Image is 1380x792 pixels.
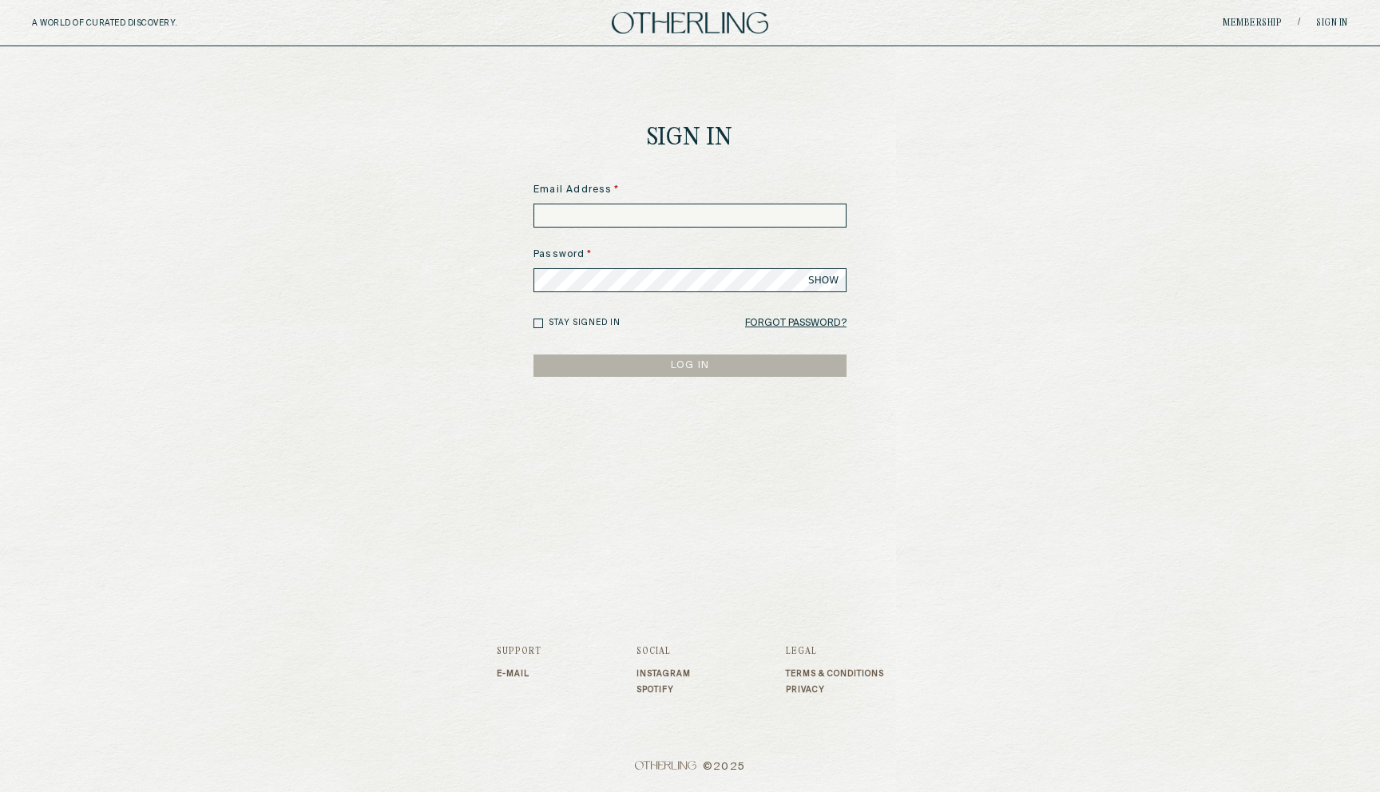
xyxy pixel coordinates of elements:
[636,647,691,656] h3: Social
[1316,18,1348,28] a: Sign in
[32,18,247,28] h5: A WORLD OF CURATED DISCOVERY.
[497,669,541,679] a: E-mail
[786,685,884,695] a: Privacy
[612,12,768,34] img: logo
[636,669,691,679] a: Instagram
[808,274,839,287] span: SHOW
[497,761,884,774] span: © 2025
[745,312,847,335] a: Forgot Password?
[636,685,691,695] a: Spotify
[786,647,884,656] h3: Legal
[497,647,541,656] h3: Support
[533,354,847,377] button: LOG IN
[1223,18,1282,28] a: Membership
[533,183,847,197] label: Email Address
[549,317,621,329] label: Stay signed in
[533,247,847,262] label: Password
[647,126,733,151] h1: Sign In
[786,669,884,679] a: Terms & Conditions
[1298,17,1300,29] span: /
